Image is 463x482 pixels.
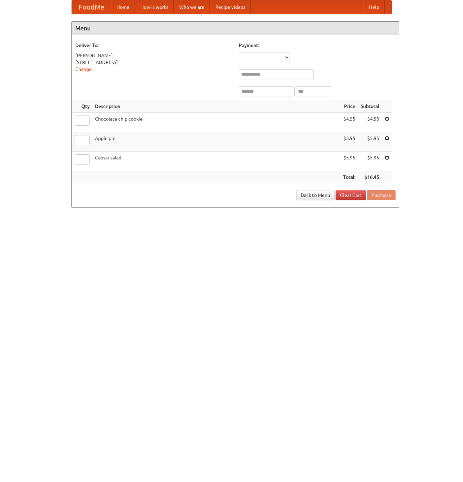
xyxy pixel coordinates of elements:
[92,113,340,132] td: Chocolate chip cookie
[210,0,251,14] a: Recipe videos
[296,190,335,200] a: Back to Menu
[358,132,382,152] td: $5.95
[340,113,358,132] td: $4.55
[340,100,358,113] th: Price
[358,113,382,132] td: $4.55
[75,52,232,59] div: [PERSON_NAME]
[239,42,396,49] h5: Payment:
[358,171,382,184] th: $16.45
[72,100,92,113] th: Qty
[340,152,358,171] td: $5.95
[92,132,340,152] td: Apple pie
[364,0,385,14] a: Help
[135,0,174,14] a: How it works
[358,100,382,113] th: Subtotal
[75,59,232,66] div: [STREET_ADDRESS]
[75,66,92,72] a: Change
[174,0,210,14] a: Who we are
[358,152,382,171] td: $5.95
[92,100,340,113] th: Description
[336,190,366,200] a: Clear Cart
[340,132,358,152] td: $5.95
[72,0,111,14] a: FoodMe
[367,190,396,200] button: Purchase
[92,152,340,171] td: Caesar salad
[111,0,135,14] a: Home
[75,42,232,49] h5: Deliver To:
[340,171,358,184] th: Total:
[72,21,399,35] h4: Menu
